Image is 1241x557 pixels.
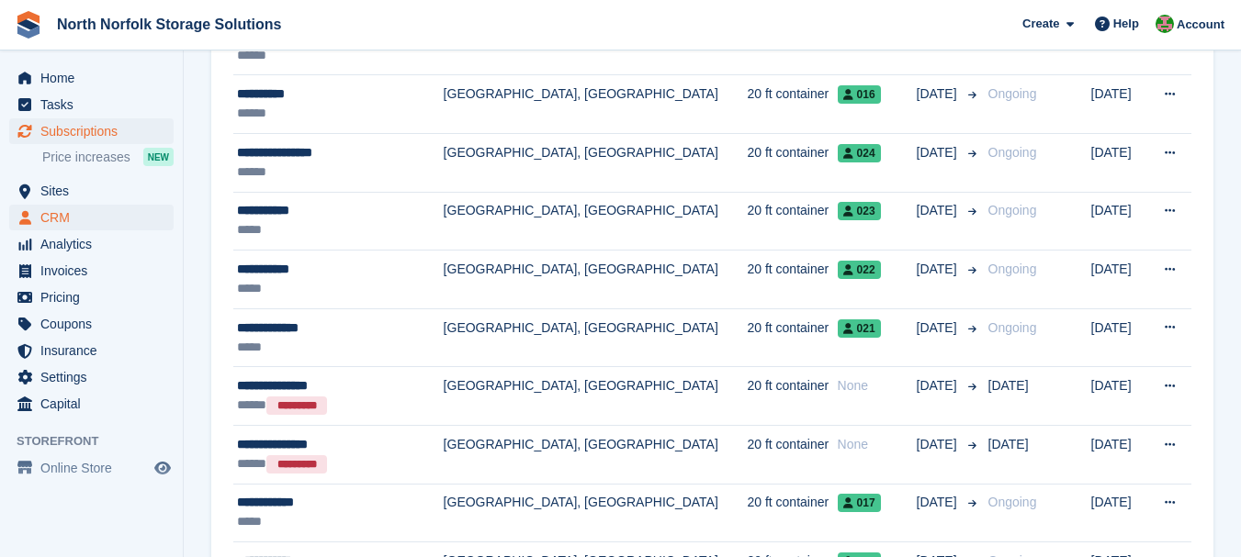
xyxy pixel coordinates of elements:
[40,338,151,363] span: Insurance
[917,493,961,512] span: [DATE]
[747,251,837,309] td: 20 ft container
[9,118,174,144] a: menu
[988,378,1029,393] span: [DATE]
[40,65,151,91] span: Home
[40,118,151,144] span: Subscriptions
[42,149,130,166] span: Price increases
[40,391,151,417] span: Capital
[152,457,174,479] a: Preview store
[838,202,881,220] span: 023
[838,144,881,162] span: 024
[444,251,748,309] td: [GEOGRAPHIC_DATA], [GEOGRAPHIC_DATA]
[917,201,961,220] span: [DATE]
[42,147,174,167] a: Price increases NEW
[1177,16,1224,34] span: Account
[15,11,42,39] img: stora-icon-8386f47178a22dfd0bd8f6a31ec36ba5ce8667c1dd55bd0f319d3a0aa187defe.svg
[1091,133,1149,192] td: [DATE]
[917,318,961,338] span: [DATE]
[40,364,151,390] span: Settings
[988,262,1037,276] span: Ongoing
[1091,484,1149,542] td: [DATE]
[988,437,1029,451] span: [DATE]
[1022,15,1059,33] span: Create
[917,376,961,395] span: [DATE]
[838,435,917,454] div: None
[9,231,174,257] a: menu
[40,92,151,117] span: Tasks
[9,205,174,230] a: menu
[9,455,174,481] a: menu
[9,284,174,310] a: menu
[444,133,748,192] td: [GEOGRAPHIC_DATA], [GEOGRAPHIC_DATA]
[50,9,288,39] a: North Norfolk Storage Solutions
[444,192,748,251] td: [GEOGRAPHIC_DATA], [GEOGRAPHIC_DATA]
[9,338,174,363] a: menu
[917,435,961,454] span: [DATE]
[838,319,881,338] span: 021
[40,311,151,337] span: Coupons
[9,364,174,390] a: menu
[917,260,961,279] span: [DATE]
[17,432,183,451] span: Storefront
[988,145,1037,160] span: Ongoing
[917,84,961,104] span: [DATE]
[1156,15,1174,33] img: Katherine Phelps
[838,494,881,512] span: 017
[838,376,917,395] div: None
[838,85,881,104] span: 016
[747,133,837,192] td: 20 ft container
[444,308,748,367] td: [GEOGRAPHIC_DATA], [GEOGRAPHIC_DATA]
[40,455,151,481] span: Online Store
[747,192,837,251] td: 20 ft container
[9,65,174,91] a: menu
[444,484,748,542] td: [GEOGRAPHIC_DATA], [GEOGRAPHIC_DATA]
[1091,75,1149,134] td: [DATE]
[1091,367,1149,426] td: [DATE]
[9,178,174,204] a: menu
[1091,308,1149,367] td: [DATE]
[747,367,837,426] td: 20 ft container
[143,148,174,166] div: NEW
[838,261,881,279] span: 022
[40,231,151,257] span: Analytics
[917,143,961,162] span: [DATE]
[40,205,151,230] span: CRM
[988,495,1037,509] span: Ongoing
[40,178,151,204] span: Sites
[9,391,174,417] a: menu
[444,425,748,484] td: [GEOGRAPHIC_DATA], [GEOGRAPHIC_DATA]
[9,311,174,337] a: menu
[988,86,1037,101] span: Ongoing
[1113,15,1139,33] span: Help
[9,258,174,284] a: menu
[9,92,174,117] a: menu
[1091,251,1149,309] td: [DATE]
[747,75,837,134] td: 20 ft container
[747,484,837,542] td: 20 ft container
[747,425,837,484] td: 20 ft container
[444,75,748,134] td: [GEOGRAPHIC_DATA], [GEOGRAPHIC_DATA]
[444,367,748,426] td: [GEOGRAPHIC_DATA], [GEOGRAPHIC_DATA]
[40,284,151,310] span: Pricing
[1091,425,1149,484] td: [DATE]
[747,308,837,367] td: 20 ft container
[40,258,151,284] span: Invoices
[1091,192,1149,251] td: [DATE]
[988,203,1037,217] span: Ongoing
[988,320,1037,335] span: Ongoing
